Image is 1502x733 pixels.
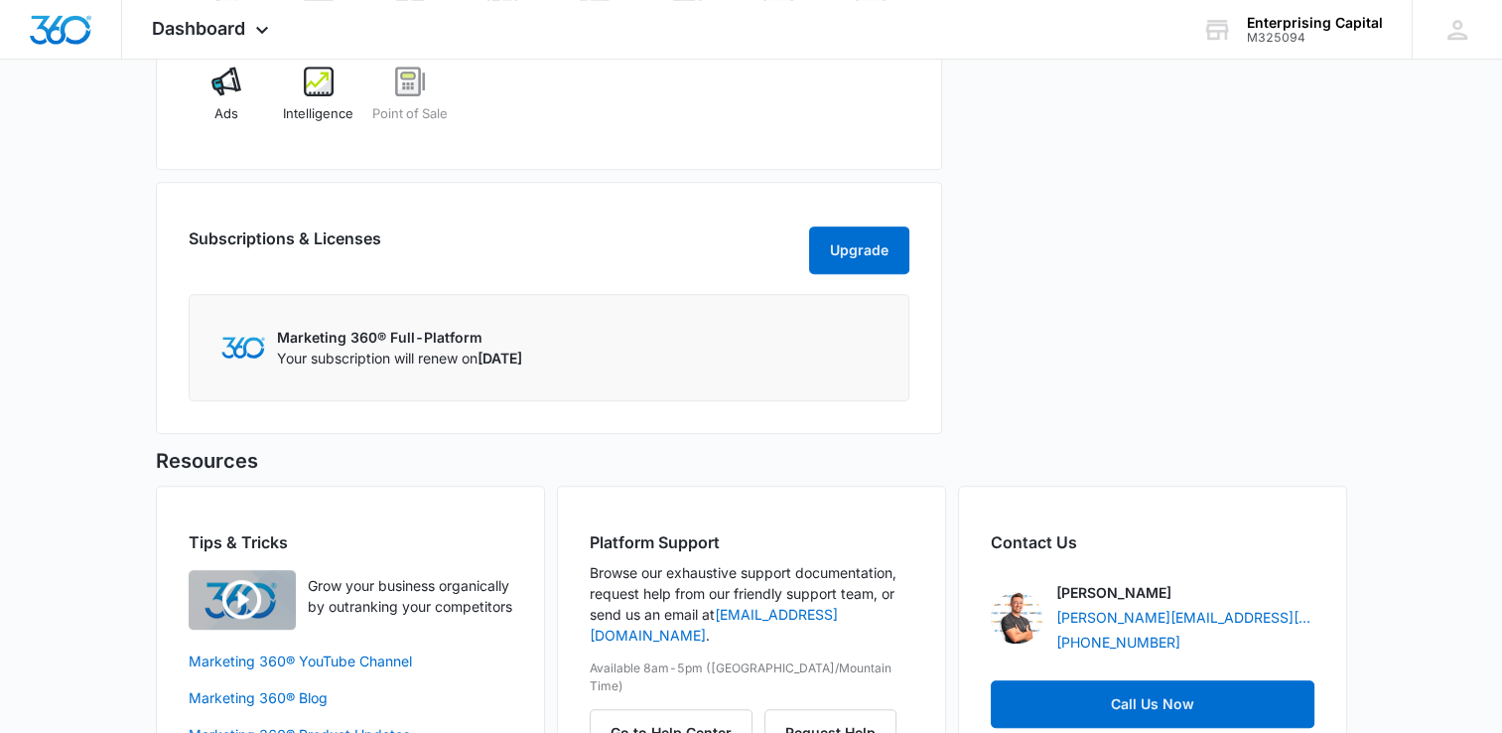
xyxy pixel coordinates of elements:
[277,348,522,368] p: Your subscription will renew on
[189,226,381,266] h2: Subscriptions & Licenses
[809,226,909,274] button: Upgrade
[221,337,265,358] img: Marketing 360 Logo
[590,530,913,554] h2: Platform Support
[308,575,512,617] p: Grow your business organically by outranking your competitors
[991,680,1314,728] a: Call Us Now
[280,67,356,138] a: Intelligence
[1056,632,1180,653] a: [PHONE_NUMBER]
[189,530,512,554] h2: Tips & Tricks
[1056,582,1171,603] p: [PERSON_NAME]
[372,104,448,124] span: Point of Sale
[277,327,522,348] p: Marketing 360® Full-Platform
[1247,15,1383,31] div: account name
[156,446,1347,476] h5: Resources
[189,67,265,138] a: Ads
[189,651,512,671] a: Marketing 360® YouTube Channel
[590,562,913,646] p: Browse our exhaustive support documentation, request help from our friendly support team, or send...
[189,687,512,708] a: Marketing 360® Blog
[1247,31,1383,45] div: account id
[478,350,522,366] span: [DATE]
[283,104,353,124] span: Intelligence
[991,592,1042,644] img: Cole Rouse
[1056,607,1314,628] a: [PERSON_NAME][EMAIL_ADDRESS][PERSON_NAME][DOMAIN_NAME]
[372,67,449,138] a: Point of Sale
[214,104,238,124] span: Ads
[991,530,1314,554] h2: Contact Us
[152,18,245,39] span: Dashboard
[189,570,296,630] img: Quick Overview Video
[590,660,913,695] p: Available 8am-5pm ([GEOGRAPHIC_DATA]/Mountain Time)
